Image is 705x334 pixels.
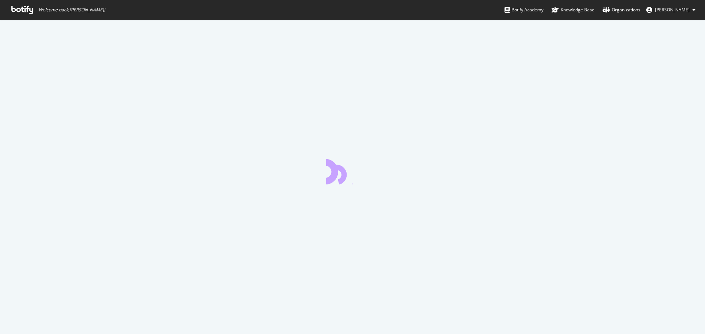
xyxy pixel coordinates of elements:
[552,6,594,14] div: Knowledge Base
[655,7,690,13] span: Andrew Limn
[326,158,379,184] div: animation
[603,6,640,14] div: Organizations
[39,7,105,13] span: Welcome back, [PERSON_NAME] !
[505,6,543,14] div: Botify Academy
[640,4,701,16] button: [PERSON_NAME]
